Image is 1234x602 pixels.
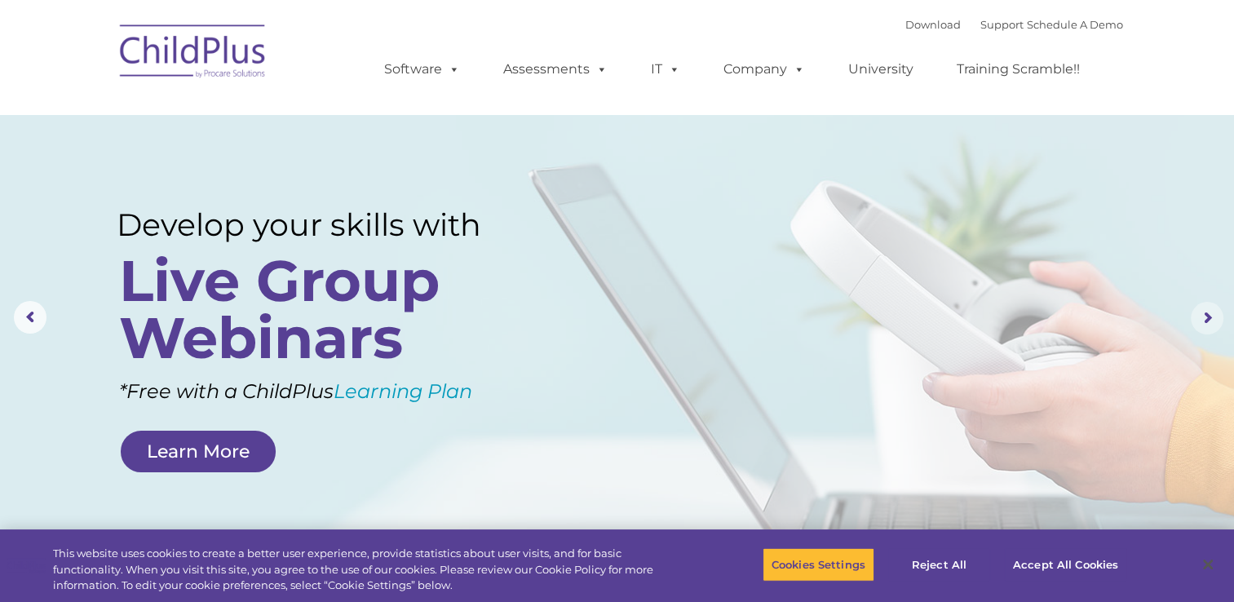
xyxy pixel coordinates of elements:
[119,373,555,409] rs-layer: *Free with a ChildPlus
[1027,18,1123,31] a: Schedule A Demo
[707,53,821,86] a: Company
[832,53,930,86] a: University
[635,53,697,86] a: IT
[117,206,524,243] rs-layer: Develop your skills with
[1004,547,1127,582] button: Accept All Cookies
[905,18,961,31] a: Download
[1190,547,1226,582] button: Close
[119,252,520,366] rs-layer: Live Group Webinars
[227,175,296,187] span: Phone number
[227,108,276,120] span: Last name
[763,547,874,582] button: Cookies Settings
[53,546,679,594] div: This website uses cookies to create a better user experience, provide statistics about user visit...
[940,53,1096,86] a: Training Scramble!!
[334,379,472,403] a: Learning Plan
[368,53,476,86] a: Software
[905,18,1123,31] font: |
[888,547,990,582] button: Reject All
[112,13,275,95] img: ChildPlus by Procare Solutions
[980,18,1024,31] a: Support
[121,431,276,472] a: Learn More
[487,53,624,86] a: Assessments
